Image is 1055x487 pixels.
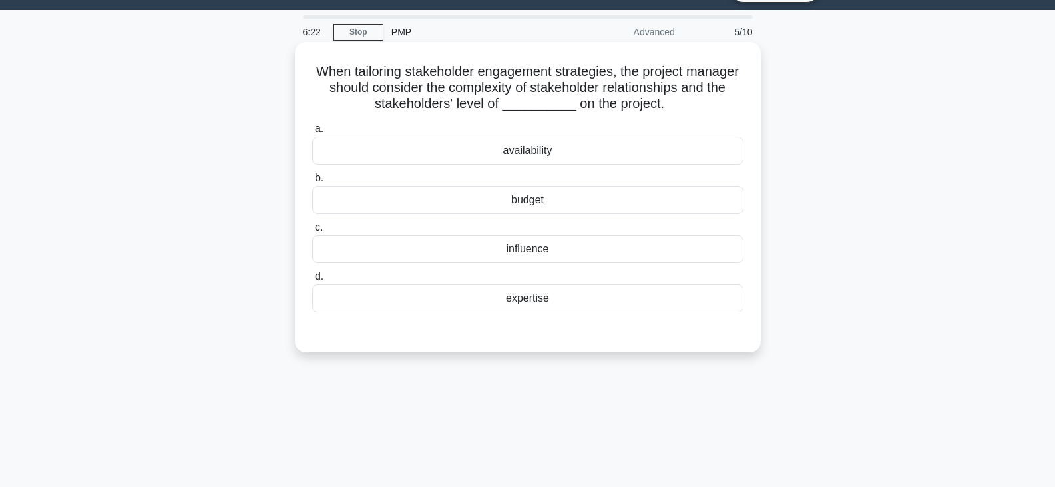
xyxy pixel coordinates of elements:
[295,19,333,45] div: 6:22
[315,270,323,282] span: d.
[311,63,745,113] h5: When tailoring stakeholder engagement strategies, the project manager should consider the complex...
[315,221,323,233] span: c.
[383,19,566,45] div: PMP
[315,172,323,183] span: b.
[315,123,323,134] span: a.
[683,19,761,45] div: 5/10
[312,137,743,165] div: availability
[333,24,383,41] a: Stop
[566,19,683,45] div: Advanced
[312,186,743,214] div: budget
[312,235,743,263] div: influence
[312,284,743,312] div: expertise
